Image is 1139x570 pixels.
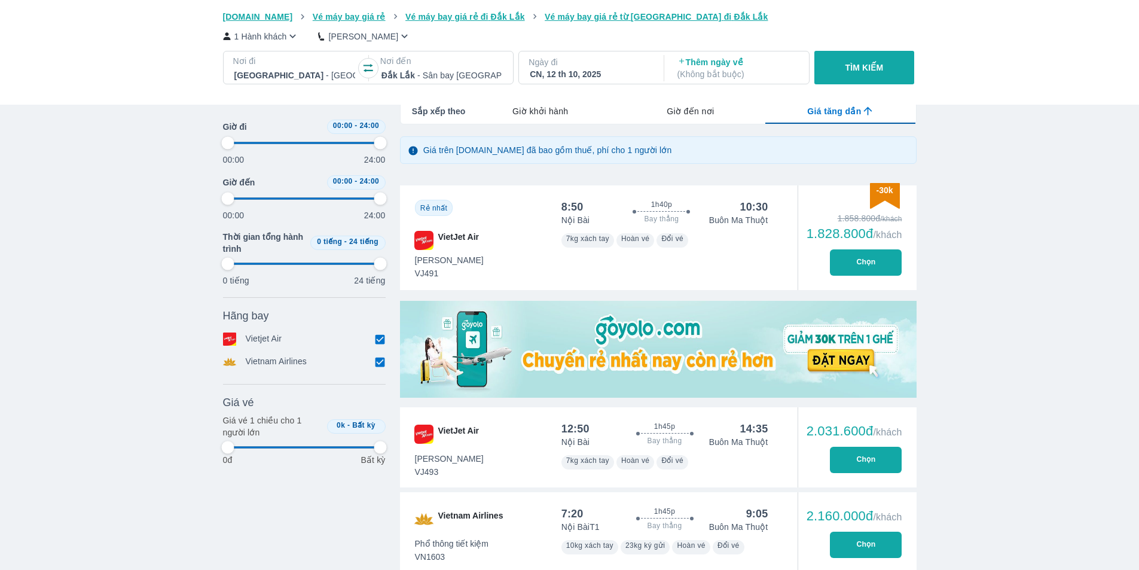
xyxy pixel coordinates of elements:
[223,176,255,188] span: Giờ đến
[405,12,525,22] span: Vé máy bay giá rẻ đi Đắk Lắk
[415,254,484,266] span: [PERSON_NAME]
[709,436,768,448] p: Buôn Ma Thuột
[438,231,479,250] span: VietJet Air
[415,453,484,465] span: [PERSON_NAME]
[349,237,378,246] span: 24 tiếng
[873,512,902,522] span: /khách
[415,538,489,550] span: Phổ thông tiết kiệm
[438,425,479,444] span: VietJet Air
[566,234,609,243] span: 7kg xách tay
[344,237,347,246] span: -
[223,12,293,22] span: [DOMAIN_NAME]
[717,541,740,550] span: Đổi vé
[621,456,650,465] span: Hoàn vé
[709,214,768,226] p: Buôn Ma Thuột
[566,456,609,465] span: 7kg xách tay
[566,541,613,550] span: 10kg xách tay
[651,200,672,209] span: 1h40p
[246,333,282,346] p: Vietjet Air
[677,68,798,80] p: ( Không bắt buộc )
[561,200,584,214] div: 8:50
[223,414,322,438] p: Giá vé 1 chiều cho 1 người lớn
[415,551,489,563] span: VN1603
[223,121,247,133] span: Giờ đi
[317,237,342,246] span: 0 tiếng
[223,454,233,466] p: 0đ
[561,507,584,521] div: 7:20
[873,230,902,240] span: /khách
[420,204,447,212] span: Rẻ nhất
[830,249,902,276] button: Chọn
[438,510,503,529] span: Vietnam Airlines
[313,12,386,22] span: Vé máy bay giá rẻ
[223,209,245,221] p: 00:00
[561,214,590,226] p: Nội Bài
[234,31,287,42] p: 1 Hành khách
[423,144,672,156] p: Giá trên [DOMAIN_NAME] đã bao gồm thuế, phí cho 1 người lớn
[223,154,245,166] p: 00:00
[654,422,675,431] span: 1h45p
[223,395,254,410] span: Giá vé
[355,177,357,185] span: -
[414,510,433,529] img: VN
[352,421,375,429] span: Bất kỳ
[415,267,484,279] span: VJ491
[807,424,902,438] div: 2.031.600đ
[740,200,768,214] div: 10:30
[337,421,345,429] span: 0k
[561,521,600,533] p: Nội Bài T1
[333,121,353,130] span: 00:00
[814,51,914,84] button: TÌM KIẾM
[561,422,590,436] div: 12:50
[364,154,386,166] p: 24:00
[677,56,798,80] p: Thêm ngày về
[354,275,385,286] p: 24 tiếng
[512,105,568,117] span: Giờ khởi hành
[807,105,861,117] span: Giá tăng dần
[223,30,300,42] button: 1 Hành khách
[328,31,398,42] p: [PERSON_NAME]
[677,541,706,550] span: Hoàn vé
[414,231,433,250] img: VJ
[347,421,350,429] span: -
[223,309,269,323] span: Hãng bay
[873,427,902,437] span: /khách
[625,541,665,550] span: 23kg ký gửi
[246,355,307,368] p: Vietnam Airlines
[661,234,683,243] span: Đổi vé
[333,177,353,185] span: 00:00
[746,507,768,521] div: 9:05
[654,507,675,516] span: 1h45p
[709,521,768,533] p: Buôn Ma Thuột
[233,55,356,67] p: Nơi đi
[400,301,917,398] img: media-0
[223,11,917,23] nav: breadcrumb
[807,227,902,241] div: 1.828.800đ
[223,231,306,255] span: Thời gian tổng hành trình
[545,12,768,22] span: Vé máy bay giá rẻ từ [GEOGRAPHIC_DATA] đi Đắk Lắk
[845,62,884,74] p: TÌM KIẾM
[529,56,652,68] p: Ngày đi
[621,234,650,243] span: Hoàn vé
[359,177,379,185] span: 24:00
[364,209,386,221] p: 24:00
[807,509,902,523] div: 2.160.000đ
[355,121,357,130] span: -
[830,532,902,558] button: Chọn
[830,447,902,473] button: Chọn
[465,99,915,124] div: lab API tabs example
[870,183,900,209] img: discount
[359,121,379,130] span: 24:00
[380,55,503,67] p: Nơi đến
[223,275,249,286] p: 0 tiếng
[414,425,433,444] img: VJ
[561,436,590,448] p: Nội Bài
[530,68,651,80] div: CN, 12 th 10, 2025
[807,212,902,224] div: 1.858.800đ
[412,105,466,117] span: Sắp xếp theo
[661,456,683,465] span: Đổi vé
[361,454,385,466] p: Bất kỳ
[415,466,484,478] span: VJ493
[318,30,411,42] button: [PERSON_NAME]
[876,185,893,195] span: -30k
